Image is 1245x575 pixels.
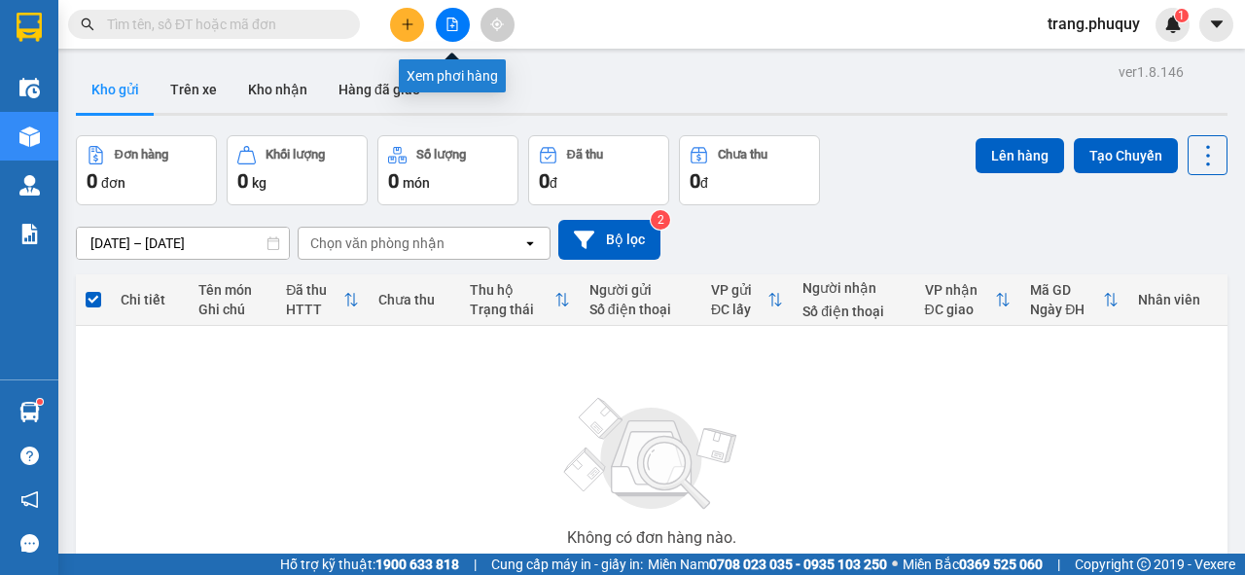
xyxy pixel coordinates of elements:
div: Xem phơi hàng [399,59,506,92]
span: aim [490,18,504,31]
div: ĐC lấy [711,302,767,317]
div: Đơn hàng [115,148,168,162]
div: Mã GD [1030,282,1103,298]
button: Kho nhận [232,66,323,113]
strong: 0369 525 060 [959,557,1043,572]
button: Kho gửi [76,66,155,113]
strong: 1900 633 818 [375,557,459,572]
img: warehouse-icon [19,402,40,422]
button: Đã thu0đ [528,135,669,205]
th: Toggle SortBy [276,274,368,326]
button: Bộ lọc [558,220,660,260]
button: Số lượng0món [377,135,518,205]
div: Số lượng [416,148,466,162]
div: Chọn văn phòng nhận [310,234,445,253]
span: Cung cấp máy in - giấy in: [491,554,643,575]
div: ver 1.8.146 [1119,61,1184,83]
button: plus [390,8,424,42]
img: logo-vxr [17,13,42,42]
div: Chưa thu [718,148,767,162]
button: Hàng đã giao [323,66,436,113]
span: đ [700,175,708,191]
button: Trên xe [155,66,232,113]
span: đơn [101,175,125,191]
span: 0 [237,169,248,193]
button: Đơn hàng0đơn [76,135,217,205]
span: Hỗ trợ kỹ thuật: [280,554,459,575]
sup: 1 [1175,9,1189,22]
img: warehouse-icon [19,126,40,147]
strong: 0708 023 035 - 0935 103 250 [709,557,887,572]
div: Chi tiết [121,292,179,307]
div: VP nhận [925,282,996,298]
div: Số điện thoại [802,304,905,319]
span: notification [20,490,39,509]
th: Toggle SortBy [1020,274,1128,326]
div: Người nhận [802,280,905,296]
div: Người gửi [589,282,692,298]
th: Toggle SortBy [701,274,793,326]
sup: 1 [37,399,43,405]
button: Tạo Chuyến [1074,138,1178,173]
span: 0 [539,169,550,193]
span: món [403,175,430,191]
span: | [1057,554,1060,575]
div: Không có đơn hàng nào. [567,530,736,546]
button: file-add [436,8,470,42]
span: plus [401,18,414,31]
span: question-circle [20,447,39,465]
span: 1 [1178,9,1185,22]
svg: open [522,235,538,251]
div: Ghi chú [198,302,267,317]
div: HTTT [286,302,342,317]
span: Miền Nam [648,554,887,575]
span: caret-down [1208,16,1226,33]
input: Select a date range. [77,228,289,259]
div: Trạng thái [470,302,554,317]
div: Khối lượng [266,148,325,162]
span: ⚪️ [892,560,898,568]
span: đ [550,175,557,191]
img: solution-icon [19,224,40,244]
div: ĐC giao [925,302,996,317]
button: caret-down [1199,8,1233,42]
input: Tìm tên, số ĐT hoặc mã đơn [107,14,337,35]
span: search [81,18,94,31]
div: Đã thu [286,282,342,298]
button: Chưa thu0đ [679,135,820,205]
th: Toggle SortBy [915,274,1021,326]
span: 0 [690,169,700,193]
span: message [20,534,39,553]
sup: 2 [651,210,670,230]
img: warehouse-icon [19,175,40,196]
div: Số điện thoại [589,302,692,317]
div: Ngày ĐH [1030,302,1103,317]
span: copyright [1137,557,1151,571]
div: Thu hộ [470,282,554,298]
img: warehouse-icon [19,78,40,98]
th: Toggle SortBy [460,274,580,326]
span: trang.phuquy [1032,12,1156,36]
button: Khối lượng0kg [227,135,368,205]
div: Đã thu [567,148,603,162]
img: svg+xml;base64,PHN2ZyBjbGFzcz0ibGlzdC1wbHVnX19zdmciIHhtbG5zPSJodHRwOi8vd3d3LnczLm9yZy8yMDAwL3N2Zy... [554,386,749,522]
span: Miền Bắc [903,554,1043,575]
div: Bạn thử điều chỉnh lại bộ lọc nhé! [537,554,766,569]
div: Tên món [198,282,267,298]
img: icon-new-feature [1164,16,1182,33]
div: VP gửi [711,282,767,298]
span: 0 [388,169,399,193]
span: file-add [445,18,459,31]
button: Lên hàng [976,138,1064,173]
span: 0 [87,169,97,193]
div: Chưa thu [378,292,450,307]
span: kg [252,175,267,191]
div: Nhân viên [1138,292,1218,307]
button: aim [480,8,515,42]
span: | [474,554,477,575]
